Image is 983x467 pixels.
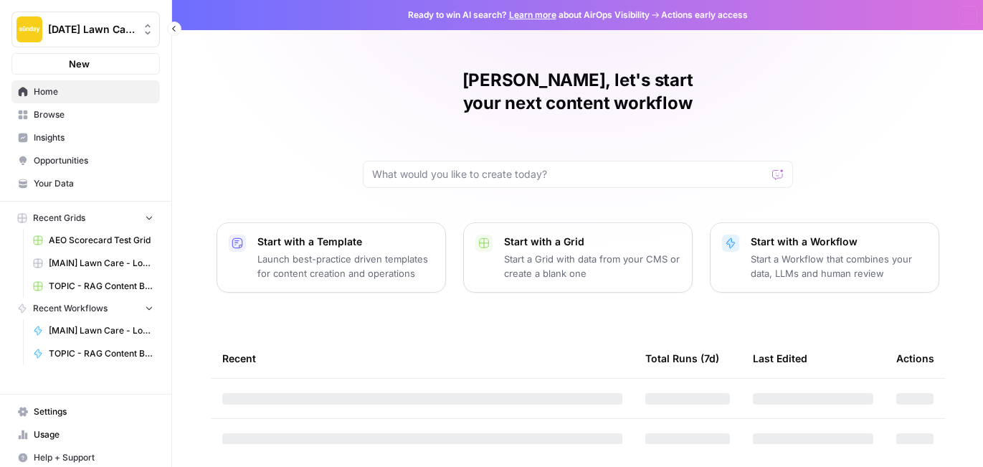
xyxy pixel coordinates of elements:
[11,207,160,229] button: Recent Grids
[49,234,153,247] span: AEO Scorecard Test Grid
[11,126,160,149] a: Insights
[49,257,153,270] span: [MAIN] Lawn Care - Local pSEO Pages (Matt + [PERSON_NAME])
[710,222,939,293] button: Start with a WorkflowStart a Workflow that combines your data, LLMs and human review
[463,222,693,293] button: Start with a GridStart a Grid with data from your CMS or create a blank one
[27,319,160,342] a: [MAIN] Lawn Care - Local pSEO Page Generator [[PERSON_NAME]]
[34,428,153,441] span: Usage
[11,400,160,423] a: Settings
[11,298,160,319] button: Recent Workflows
[645,339,719,378] div: Total Runs (7d)
[11,53,160,75] button: New
[34,451,153,464] span: Help + Support
[49,280,153,293] span: TOPIC - RAG Content Brief Grid
[49,324,153,337] span: [MAIN] Lawn Care - Local pSEO Page Generator [[PERSON_NAME]]
[372,167,766,181] input: What would you like to create today?
[217,222,446,293] button: Start with a TemplateLaunch best-practice driven templates for content creation and operations
[33,212,85,225] span: Recent Grids
[257,252,434,280] p: Launch best-practice driven templates for content creation and operations
[11,11,160,47] button: Workspace: Sunday Lawn Care
[34,108,153,121] span: Browse
[753,339,807,378] div: Last Edited
[48,22,135,37] span: [DATE] Lawn Care
[751,252,927,280] p: Start a Workflow that combines your data, LLMs and human review
[896,339,934,378] div: Actions
[11,80,160,103] a: Home
[49,347,153,360] span: TOPIC - RAG Content Brief
[33,302,108,315] span: Recent Workflows
[34,405,153,418] span: Settings
[34,85,153,98] span: Home
[504,235,680,249] p: Start with a Grid
[11,149,160,172] a: Opportunities
[27,229,160,252] a: AEO Scorecard Test Grid
[27,252,160,275] a: [MAIN] Lawn Care - Local pSEO Pages (Matt + [PERSON_NAME])
[11,172,160,195] a: Your Data
[16,16,42,42] img: Sunday Lawn Care Logo
[257,235,434,249] p: Start with a Template
[408,9,650,22] span: Ready to win AI search? about AirOps Visibility
[34,154,153,167] span: Opportunities
[751,235,927,249] p: Start with a Workflow
[27,342,160,365] a: TOPIC - RAG Content Brief
[661,9,748,22] span: Actions early access
[509,9,556,20] a: Learn more
[34,177,153,190] span: Your Data
[222,339,622,378] div: Recent
[34,131,153,144] span: Insights
[11,103,160,126] a: Browse
[27,275,160,298] a: TOPIC - RAG Content Brief Grid
[363,69,793,115] h1: [PERSON_NAME], let's start your next content workflow
[69,57,90,71] span: New
[11,423,160,446] a: Usage
[504,252,680,280] p: Start a Grid with data from your CMS or create a blank one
